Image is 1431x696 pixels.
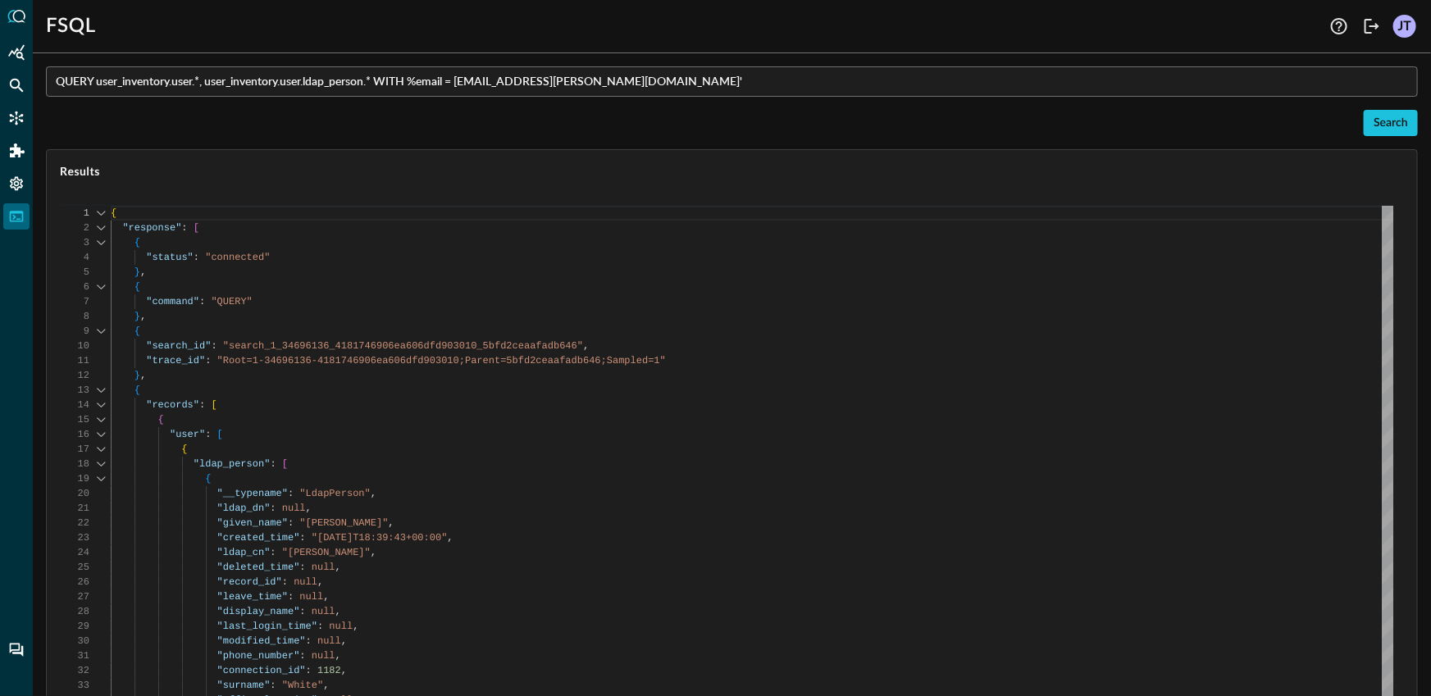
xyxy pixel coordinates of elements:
[146,340,211,352] span: "search_id"
[91,427,112,442] div: Click to collapse the range.
[341,665,347,676] span: ,
[146,296,199,307] span: "command"
[60,501,89,516] div: 21
[60,163,1404,180] span: Results
[323,591,329,603] span: ,
[60,353,89,368] div: 11
[60,648,89,663] div: 31
[217,429,223,440] span: [
[217,503,271,514] span: "ldap_dn"
[223,340,518,352] span: "search_1_34696136_4181746906ea606dfd903010_5bfd2c
[217,606,300,617] span: "display_name"
[60,280,89,294] div: 6
[513,355,666,366] span: bfd2ceaafadb646;Sampled=1"
[60,324,89,339] div: 9
[1359,13,1385,39] button: Logout
[134,311,140,322] span: }
[217,562,300,573] span: "deleted_time"
[181,444,187,455] span: {
[3,105,30,131] div: Connectors
[217,517,288,529] span: "given_name"
[60,663,89,678] div: 32
[134,237,140,248] span: {
[270,503,276,514] span: :
[217,488,288,499] span: "__typename"
[299,591,323,603] span: null
[217,355,513,366] span: "Root=1-34696136-4181746906ea606dfd903010;Parent=5
[134,281,140,293] span: {
[282,547,371,558] span: "[PERSON_NAME]"
[3,637,30,663] div: Chat
[146,252,194,263] span: "status"
[60,206,89,221] div: 1
[60,412,89,427] div: 15
[60,545,89,560] div: 24
[205,252,270,263] span: "connected"
[60,516,89,530] div: 22
[299,517,388,529] span: "[PERSON_NAME]"
[299,606,305,617] span: :
[134,384,140,396] span: {
[312,532,448,544] span: "[DATE]T18:39:43+00:00"
[312,562,335,573] span: null
[299,650,305,662] span: :
[60,250,89,265] div: 4
[91,235,112,250] div: Click to collapse the range.
[60,339,89,353] div: 10
[299,562,305,573] span: :
[56,66,1418,97] input: Enter FSQL Search
[317,621,323,632] span: :
[60,427,89,442] div: 16
[306,503,312,514] span: ,
[317,665,341,676] span: 1182
[282,680,323,691] span: "White"
[146,355,205,366] span: "trace_id"
[341,635,347,647] span: ,
[211,399,216,411] span: [
[3,72,30,98] div: Federated Search
[146,399,199,411] span: "records"
[282,503,306,514] span: null
[306,665,312,676] span: :
[60,619,89,634] div: 29
[60,471,89,486] div: 19
[60,235,89,250] div: 3
[60,589,89,604] div: 27
[4,138,30,164] div: Addons
[217,576,282,588] span: "record_id"
[294,576,317,588] span: null
[3,39,30,66] div: Summary Insights
[60,383,89,398] div: 13
[217,532,300,544] span: "created_time"
[122,222,181,234] span: "response"
[312,650,335,662] span: null
[211,296,252,307] span: "QUERY"
[140,266,146,278] span: ,
[388,517,394,529] span: ,
[91,383,112,398] div: Click to collapse the range.
[1364,110,1418,136] button: Search
[317,576,323,588] span: ,
[194,252,199,263] span: :
[60,265,89,280] div: 5
[217,635,306,647] span: "modified_time"
[134,266,140,278] span: }
[46,13,96,39] h1: FSQL
[111,207,116,219] span: {
[140,370,146,381] span: ,
[194,222,199,234] span: [
[3,203,30,230] div: FSQL
[1326,13,1352,39] button: Help
[288,591,294,603] span: :
[217,680,271,691] span: "surname"
[270,680,276,691] span: :
[306,635,312,647] span: :
[194,458,271,470] span: "ldap_person"
[3,171,30,197] div: Settings
[353,621,358,632] span: ,
[60,530,89,545] div: 23
[60,560,89,575] div: 25
[448,532,453,544] span: ,
[1374,113,1408,134] div: Search
[282,458,288,470] span: [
